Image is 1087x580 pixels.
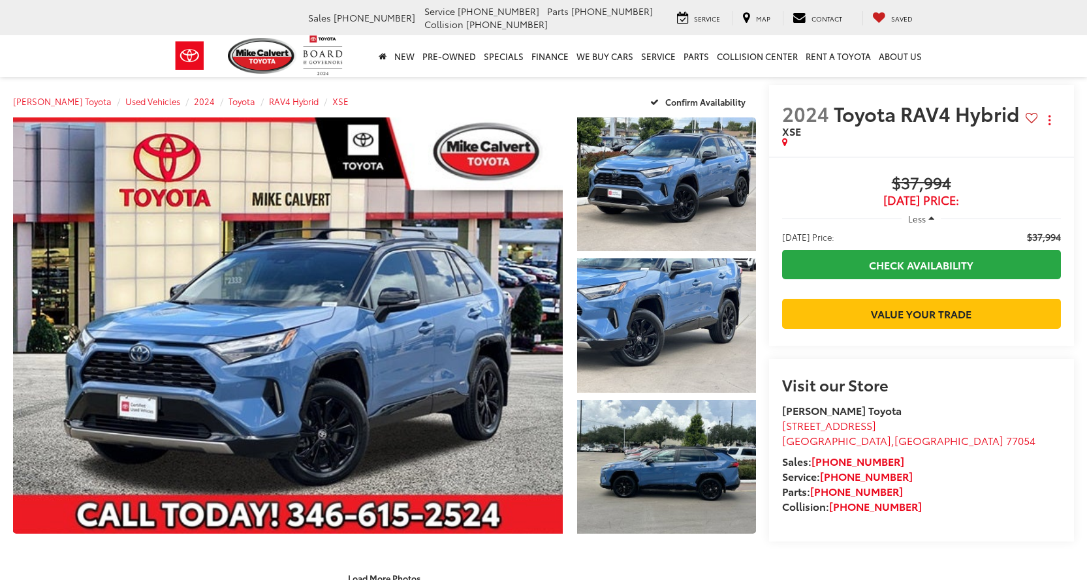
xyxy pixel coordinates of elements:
a: Pre-Owned [418,35,480,77]
a: My Saved Vehicles [862,11,922,25]
a: [PHONE_NUMBER] [829,498,922,513]
a: Expand Photo 2 [577,258,756,392]
img: Toyota [165,35,214,77]
span: Contact [811,14,842,23]
a: 2024 [194,95,215,107]
a: Expand Photo 1 [577,117,756,251]
span: Sales [308,11,331,24]
a: Finance [528,35,573,77]
a: Home [375,35,390,77]
span: 77054 [1006,433,1035,448]
a: [PHONE_NUMBER] [811,453,904,468]
a: Specials [480,35,528,77]
a: Expand Photo 0 [13,117,563,534]
span: [PHONE_NUMBER] [466,18,548,31]
a: RAV4 Hybrid [269,95,319,107]
button: Confirm Availability [643,90,756,113]
span: , [782,433,1035,448]
a: Service [637,35,680,77]
a: [PERSON_NAME] Toyota [13,95,112,107]
a: [PHONE_NUMBER] [810,483,903,498]
a: New [390,35,418,77]
a: Contact [783,11,852,25]
a: Toyota [228,95,255,107]
span: [GEOGRAPHIC_DATA] [782,433,891,448]
span: Confirm Availability [665,96,746,108]
span: dropdown dots [1048,115,1050,125]
a: Used Vehicles [125,95,180,107]
img: 2024 Toyota RAV4 Hybrid XSE [575,399,757,535]
a: About Us [875,35,926,77]
a: WE BUY CARS [573,35,637,77]
a: Expand Photo 3 [577,400,756,534]
span: [GEOGRAPHIC_DATA] [894,433,1003,448]
a: [PHONE_NUMBER] [820,468,913,483]
span: Service [694,14,720,23]
strong: Sales: [782,453,904,468]
a: XSE [332,95,349,107]
span: [DATE] Price: [782,230,834,243]
span: Less [908,213,926,224]
img: 2024 Toyota RAV4 Hybrid XSE [575,257,757,393]
span: [PHONE_NUMBER] [334,11,415,24]
button: Less [902,207,941,230]
span: XSE [782,123,801,138]
span: Map [756,14,770,23]
a: Map [733,11,780,25]
span: [STREET_ADDRESS] [782,418,876,433]
a: Service [667,11,730,25]
img: 2024 Toyota RAV4 Hybrid XSE [575,116,757,252]
img: 2024 Toyota RAV4 Hybrid XSE [8,115,568,536]
span: Collision [424,18,464,31]
a: Value Your Trade [782,299,1061,328]
span: Parts [547,5,569,18]
button: Actions [1038,108,1061,131]
strong: Collision: [782,498,922,513]
strong: Parts: [782,483,903,498]
span: Service [424,5,455,18]
span: $37,994 [782,174,1061,194]
span: [PHONE_NUMBER] [458,5,539,18]
a: Check Availability [782,250,1061,279]
a: [STREET_ADDRESS] [GEOGRAPHIC_DATA],[GEOGRAPHIC_DATA] 77054 [782,418,1035,448]
a: Rent a Toyota [802,35,875,77]
span: Toyota RAV4 Hybrid [834,99,1024,127]
strong: [PERSON_NAME] Toyota [782,403,902,418]
span: [PHONE_NUMBER] [571,5,653,18]
h2: Visit our Store [782,376,1061,393]
span: $37,994 [1027,230,1061,243]
a: Parts [680,35,713,77]
span: 2024 [782,99,829,127]
strong: Service: [782,468,913,483]
span: [DATE] Price: [782,194,1061,207]
img: Mike Calvert Toyota [228,38,297,74]
span: Saved [891,14,913,23]
a: Collision Center [713,35,802,77]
